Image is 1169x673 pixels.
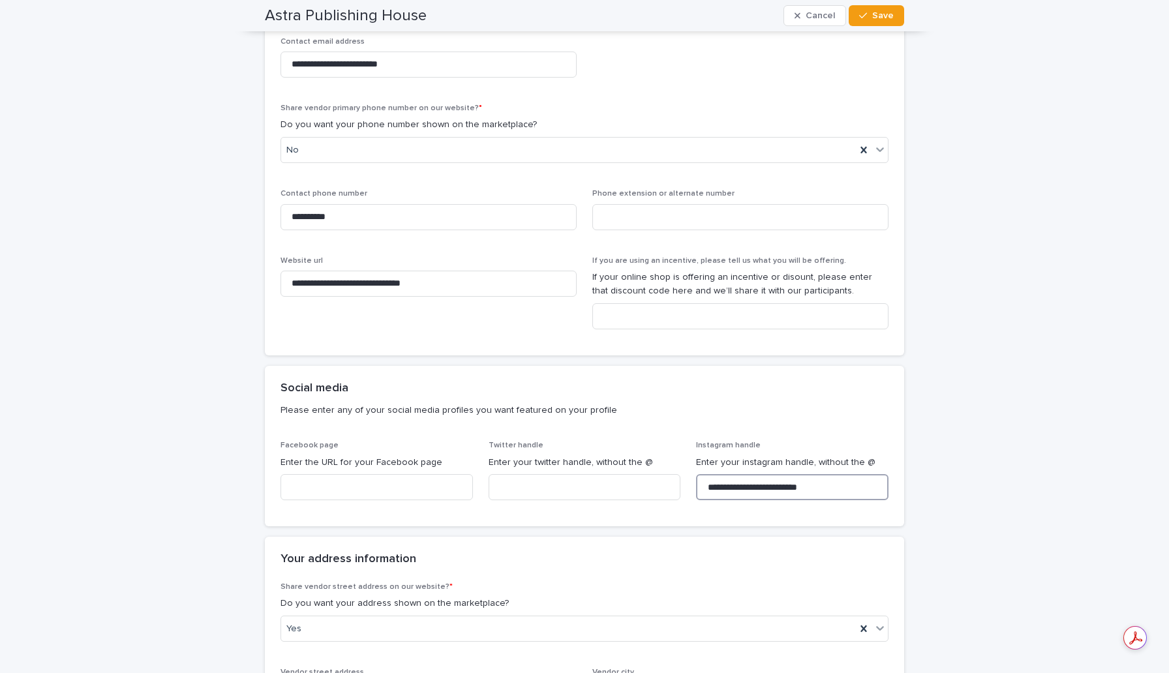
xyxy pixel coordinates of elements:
p: Do you want your phone number shown on the marketplace? [281,118,888,132]
span: Instagram handle [696,441,761,449]
span: Facebook page [281,441,339,449]
button: Save [849,5,904,26]
span: Cancel [806,11,835,20]
h2: Your address information [281,552,416,567]
span: Save [872,11,894,20]
span: Share vendor primary phone number on our website? [281,104,482,112]
span: Website url [281,257,323,265]
span: Yes [286,622,301,636]
p: If your online shop is offering an incentive or disount, please enter that discount code here and... [592,271,888,298]
span: If you are using an incentive, please tell us what you will be offering. [592,257,846,265]
span: Contact phone number [281,190,367,198]
p: Do you want your address shown on the marketplace? [281,597,888,610]
p: Enter the URL for your Facebook page [281,456,473,470]
span: Contact email address [281,38,365,46]
p: Enter your twitter handle, without the @ [489,456,681,470]
button: Cancel [783,5,846,26]
span: No [286,143,299,157]
p: Enter your instagram handle, without the @ [696,456,888,470]
span: Phone extension or alternate number [592,190,735,198]
span: Twitter handle [489,441,543,449]
span: Share vendor street address on our website? [281,583,453,591]
p: Please enter any of your social media profiles you want featured on your profile [281,404,883,416]
h2: Social media [281,381,348,396]
h2: Astra Publishing House [265,7,427,25]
